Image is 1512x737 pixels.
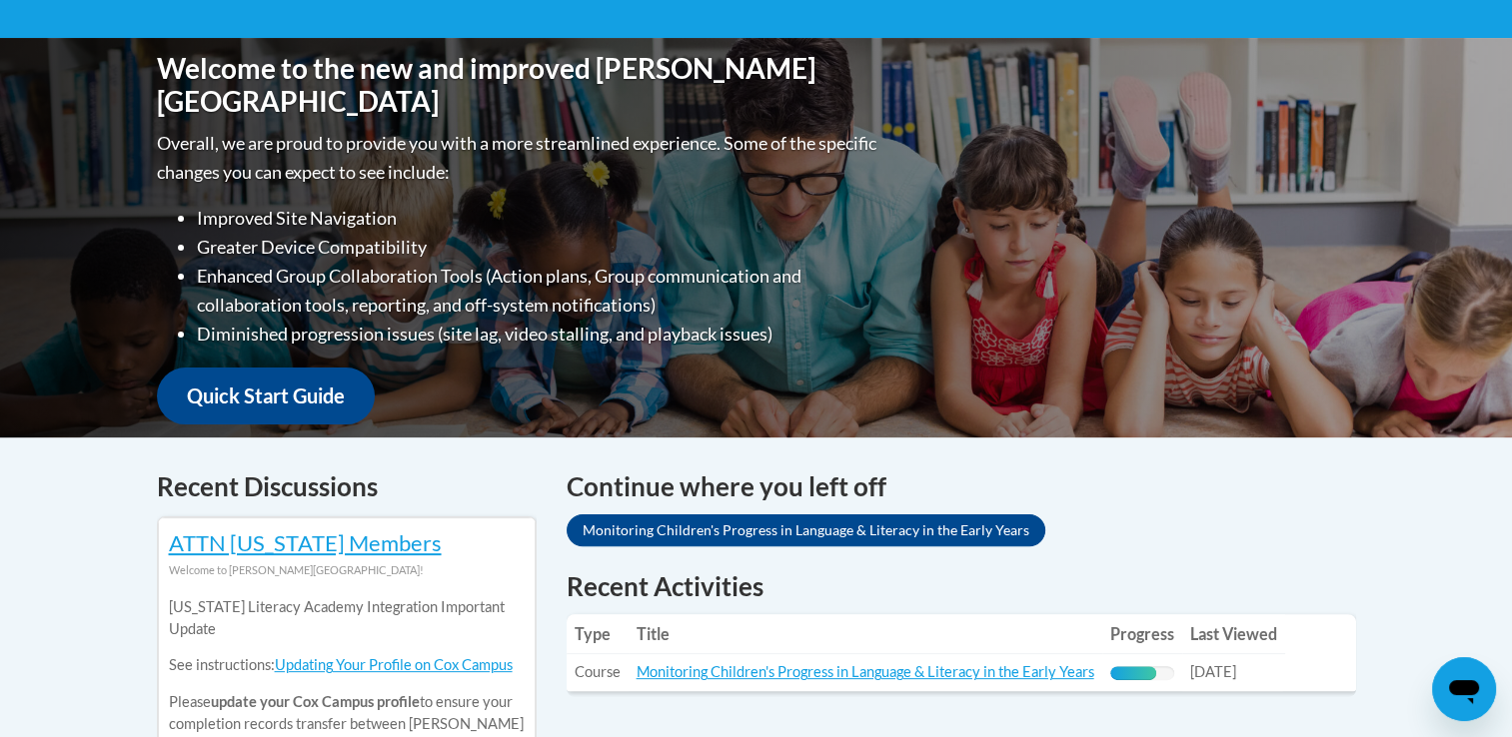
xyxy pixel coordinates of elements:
[567,514,1045,546] a: Monitoring Children's Progress in Language & Literacy in the Early Years
[637,663,1094,680] a: Monitoring Children's Progress in Language & Literacy in the Early Years
[1182,614,1285,654] th: Last Viewed
[169,529,442,556] a: ATTN [US_STATE] Members
[169,654,525,676] p: See instructions:
[197,262,881,320] li: Enhanced Group Collaboration Tools (Action plans, Group communication and collaboration tools, re...
[575,663,621,680] span: Course
[157,52,881,119] h1: Welcome to the new and improved [PERSON_NAME][GEOGRAPHIC_DATA]
[629,614,1102,654] th: Title
[567,568,1356,604] h1: Recent Activities
[157,368,375,424] a: Quick Start Guide
[1190,663,1236,680] span: [DATE]
[567,614,629,654] th: Type
[169,596,525,640] p: [US_STATE] Literacy Academy Integration Important Update
[567,467,1356,506] h4: Continue where you left off
[1432,657,1496,721] iframe: Button to launch messaging window
[1102,614,1182,654] th: Progress
[211,693,420,710] b: update your Cox Campus profile
[169,559,525,581] div: Welcome to [PERSON_NAME][GEOGRAPHIC_DATA]!
[197,320,881,349] li: Diminished progression issues (site lag, video stalling, and playback issues)
[197,233,881,262] li: Greater Device Compatibility
[157,467,537,506] h4: Recent Discussions
[275,656,513,673] a: Updating Your Profile on Cox Campus
[157,129,881,187] p: Overall, we are proud to provide you with a more streamlined experience. Some of the specific cha...
[197,204,881,233] li: Improved Site Navigation
[1110,666,1156,680] div: Progress, %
